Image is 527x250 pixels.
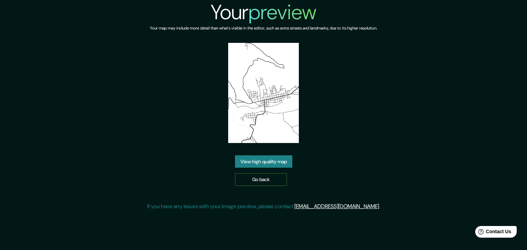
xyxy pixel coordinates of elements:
[228,43,299,143] img: created-map-preview
[150,25,377,32] h6: Your map may include more detail than what's visible in the editor, such as extra streets and lan...
[235,155,292,168] a: View high quality map
[466,223,519,242] iframe: Help widget launcher
[235,173,287,186] a: Go back
[147,202,380,211] p: If you have any issues with your image preview, please contact .
[294,203,379,210] a: [EMAIL_ADDRESS][DOMAIN_NAME]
